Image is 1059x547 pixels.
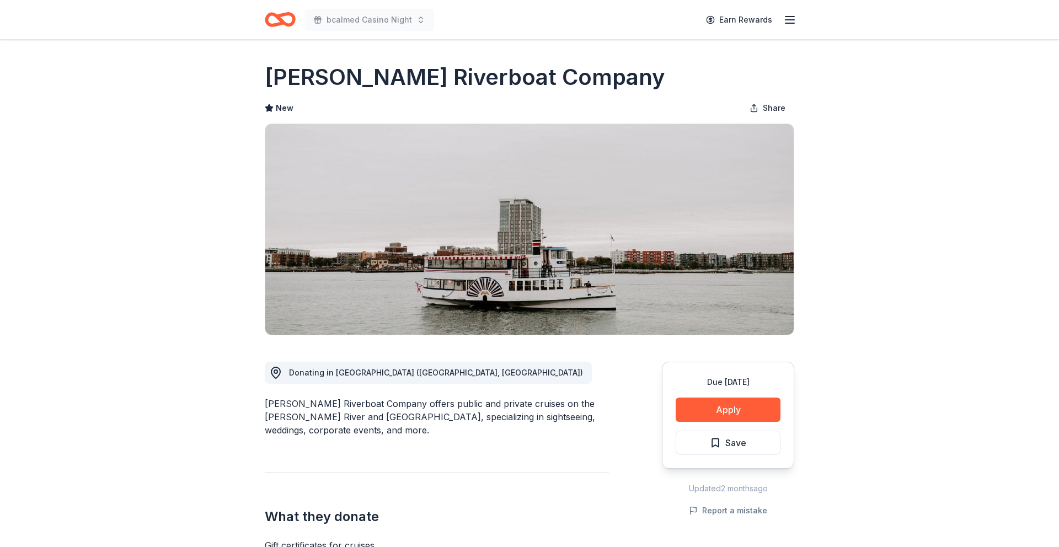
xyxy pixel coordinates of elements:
[265,62,665,93] h1: [PERSON_NAME] Riverboat Company
[676,398,780,422] button: Apply
[662,482,794,495] div: Updated 2 months ago
[304,9,434,31] button: bcalmed Casino Night
[265,508,609,525] h2: What they donate
[289,368,583,377] span: Donating in [GEOGRAPHIC_DATA] ([GEOGRAPHIC_DATA], [GEOGRAPHIC_DATA])
[265,124,794,335] img: Image for Charles Riverboat Company
[265,7,296,33] a: Home
[763,101,785,115] span: Share
[265,397,609,437] div: [PERSON_NAME] Riverboat Company offers public and private cruises on the [PERSON_NAME] River and ...
[276,101,293,115] span: New
[676,431,780,455] button: Save
[699,10,779,30] a: Earn Rewards
[676,376,780,389] div: Due [DATE]
[689,504,767,517] button: Report a mistake
[725,436,746,450] span: Save
[327,13,412,26] span: bcalmed Casino Night
[741,97,794,119] button: Share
